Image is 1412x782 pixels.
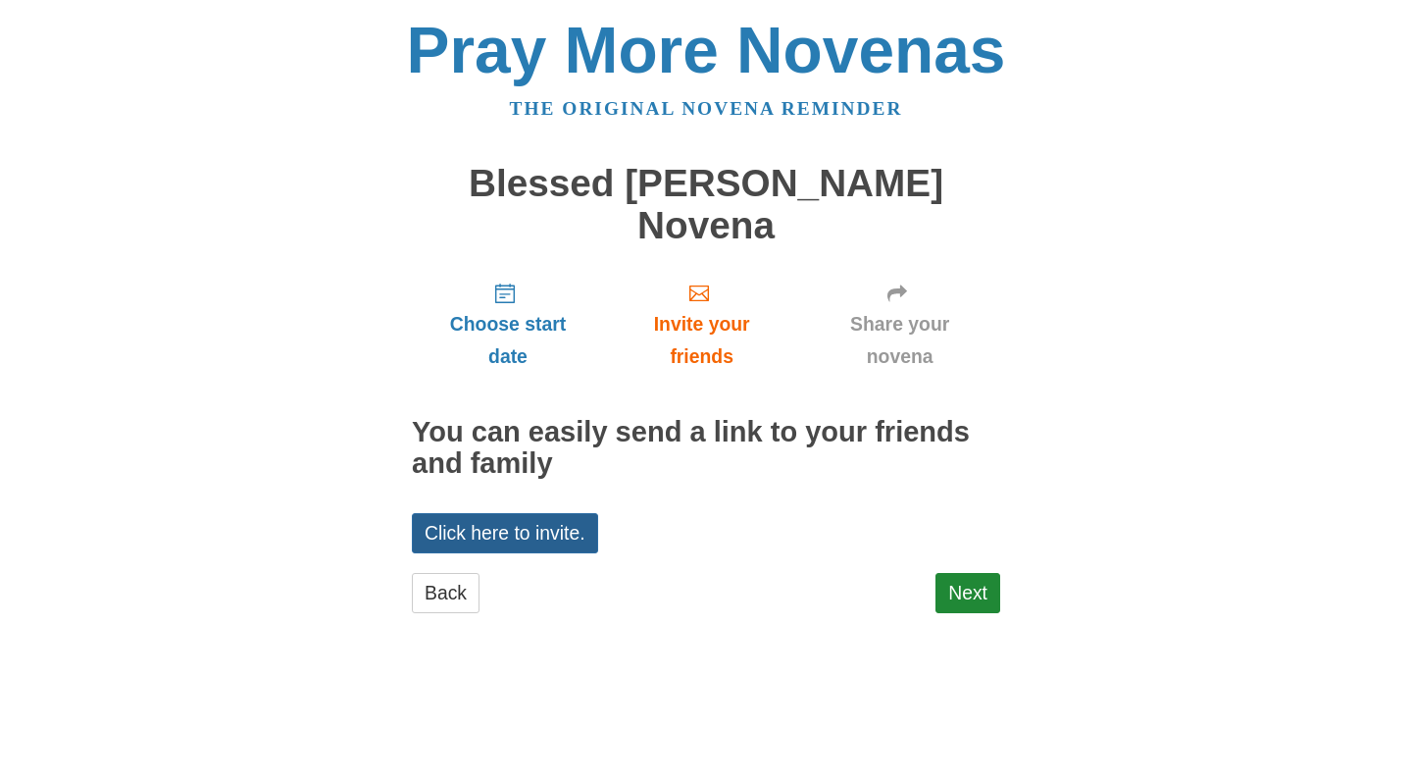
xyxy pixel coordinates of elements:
a: Share your novena [799,266,1000,383]
a: Back [412,573,479,613]
a: Pray More Novenas [407,14,1006,86]
a: Click here to invite. [412,513,598,553]
span: Share your novena [819,308,981,373]
h2: You can easily send a link to your friends and family [412,417,1000,480]
a: Invite your friends [604,266,799,383]
a: The original novena reminder [510,98,903,119]
a: Choose start date [412,266,604,383]
h1: Blessed [PERSON_NAME] Novena [412,163,1000,246]
span: Invite your friends [624,308,780,373]
span: Choose start date [431,308,584,373]
a: Next [935,573,1000,613]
